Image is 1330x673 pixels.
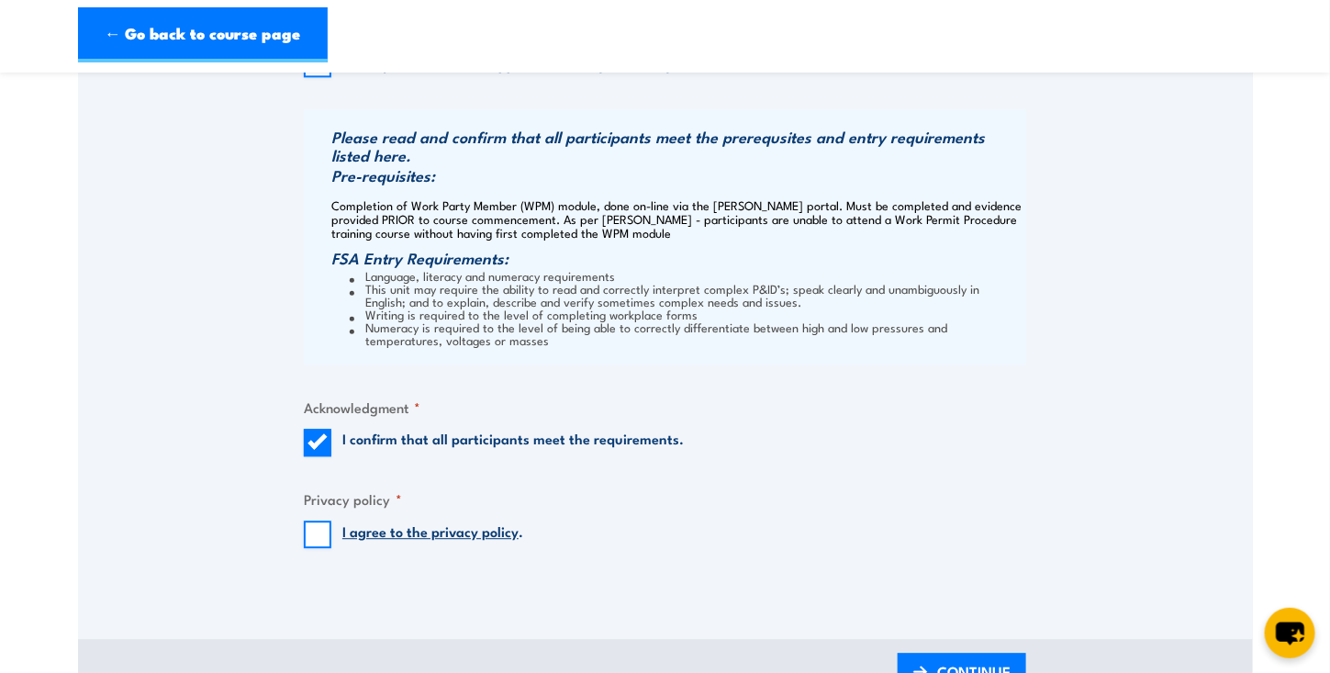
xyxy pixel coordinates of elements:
h3: Please read and confirm that all participants meet the prerequsites and entry requirements listed... [331,128,1022,164]
button: chat-button [1265,608,1315,658]
legend: Privacy policy [304,488,402,510]
li: Language, literacy and numeracy requirements [350,269,1022,282]
a: I agree to the privacy policy [342,521,519,541]
p: Completion of Work Party Member (WPM) module, done on-line via the [PERSON_NAME] portal. Must be ... [331,198,1022,240]
label: . [342,521,523,548]
h3: Pre-requisites: [331,166,1022,185]
li: Numeracy is required to the level of being able to correctly differentiate between high and low p... [350,320,1022,346]
label: I confirm that all participants meet the requirements. [342,429,684,456]
a: ← Go back to course page [78,7,328,62]
legend: Acknowledgment [304,397,420,418]
li: Writing is required to the level of completing workplace forms [350,308,1022,320]
h3: FSA Entry Requirements: [331,249,1022,267]
li: This unit may require the ability to read and correctly interpret complex P&ID’s; speak clearly a... [350,282,1022,308]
